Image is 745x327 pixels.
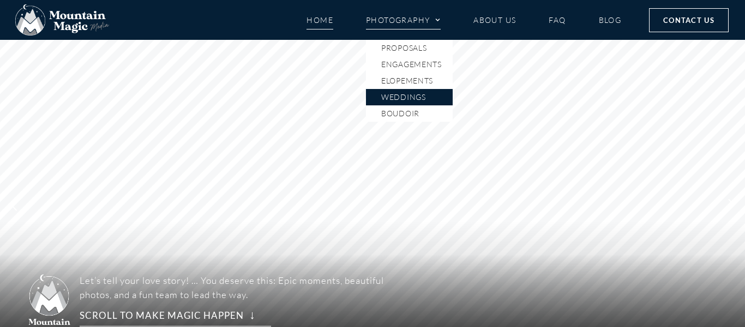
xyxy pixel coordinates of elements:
a: Boudoir [366,105,453,122]
nav: Menu [307,10,622,29]
span: ↓ [249,305,255,319]
a: Home [307,10,333,29]
rs-layer: Scroll to make magic happen [80,308,271,326]
a: Blog [599,10,622,29]
a: Proposals [366,40,453,56]
ul: Photography [366,40,453,122]
img: Mountain Magic Media photography logo Crested Butte Photographer [15,4,109,36]
a: Photography [366,10,441,29]
a: Weddings [366,89,453,105]
a: Engagements [366,56,453,73]
a: Contact Us [649,8,729,32]
a: Elopements [366,73,453,89]
a: About Us [473,10,516,29]
p: Let’s tell your love story! … You deserve this: Epic moments, beautiful photos, and a fun team to... [80,274,384,302]
span: Contact Us [663,14,714,26]
a: FAQ [549,10,566,29]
